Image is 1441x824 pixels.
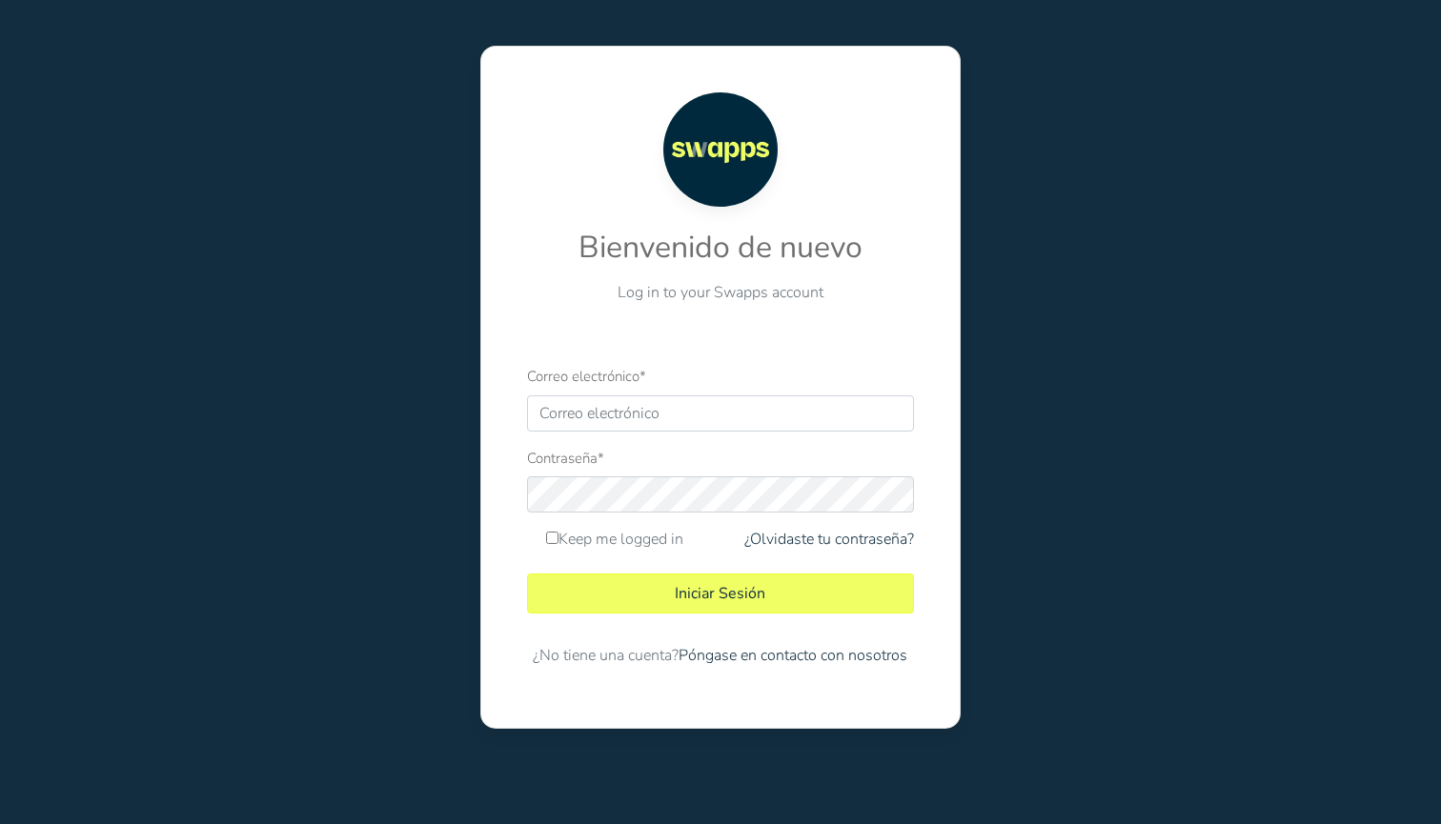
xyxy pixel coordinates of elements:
[679,645,907,666] a: Póngase en contacto con nosotros
[663,92,778,207] img: Swapps logo
[546,528,683,551] label: Keep me logged in
[527,281,913,304] p: Log in to your Swapps account
[527,395,913,432] input: Correo electrónico
[527,644,913,667] p: ¿No tiene una cuenta?
[527,366,646,388] label: Correo electrónico
[546,532,558,544] input: Keep me logged in
[527,448,604,470] label: Contraseña
[527,230,913,266] h2: Bienvenido de nuevo
[527,573,913,613] button: Iniciar Sesión
[744,528,914,551] a: ¿Olvidaste tu contraseña?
